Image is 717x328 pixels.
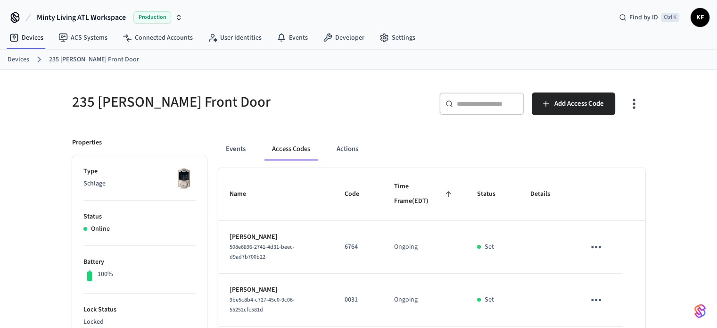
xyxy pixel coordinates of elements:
[691,8,709,27] button: KF
[264,138,318,160] button: Access Codes
[83,305,196,315] p: Lock Status
[345,187,371,202] span: Code
[315,29,372,46] a: Developer
[329,138,366,160] button: Actions
[692,9,709,26] span: KF
[269,29,315,46] a: Events
[91,224,110,234] p: Online
[532,93,615,115] button: Add Access Code
[230,296,295,314] span: 9be5c8b4-c727-45c0-9c06-55252cfc581d
[49,55,139,65] a: 235 [PERSON_NAME] Front Door
[394,179,454,209] span: Time Frame(EDT)
[51,29,115,46] a: ACS Systems
[83,179,196,189] p: Schlage
[345,242,371,252] p: 6764
[629,13,658,22] span: Find by ID
[83,317,196,327] p: Locked
[694,303,706,319] img: SeamLogoGradient.69752ec5.svg
[8,55,29,65] a: Devices
[230,232,322,242] p: [PERSON_NAME]
[115,29,200,46] a: Connected Accounts
[230,187,258,202] span: Name
[37,12,126,23] span: Minty Living ATL Workspace
[218,138,253,160] button: Events
[477,187,508,202] span: Status
[133,11,171,24] span: Production
[200,29,269,46] a: User Identities
[72,93,353,112] h5: 235 [PERSON_NAME] Front Door
[372,29,423,46] a: Settings
[83,257,196,267] p: Battery
[230,285,322,295] p: [PERSON_NAME]
[218,138,645,160] div: ant example
[230,243,295,261] span: 508e6896-2741-4d31-beec-d9ad7b700b22
[485,295,494,305] p: Set
[383,274,466,327] td: Ongoing
[611,9,687,26] div: Find by IDCtrl K
[172,167,196,190] img: Schlage Sense Smart Deadbolt with Camelot Trim, Front
[83,167,196,177] p: Type
[530,187,562,202] span: Details
[661,13,679,22] span: Ctrl K
[72,138,102,148] p: Properties
[554,98,604,110] span: Add Access Code
[98,269,113,279] p: 100%
[485,242,494,252] p: Set
[2,29,51,46] a: Devices
[383,221,466,274] td: Ongoing
[345,295,371,305] p: 0031
[83,212,196,222] p: Status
